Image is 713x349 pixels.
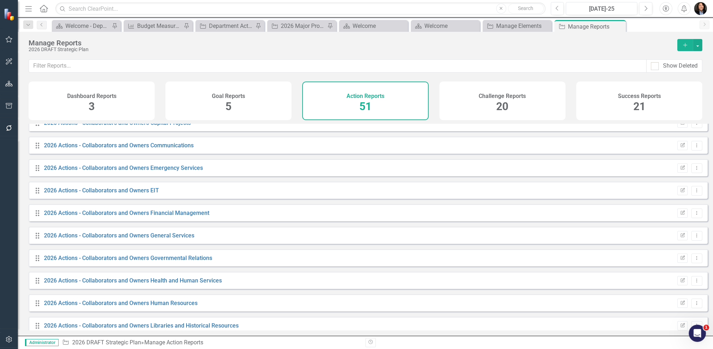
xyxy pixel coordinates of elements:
[663,62,698,70] div: Show Deleted
[424,21,478,30] div: Welcome
[633,100,645,113] span: 21
[568,5,635,13] div: [DATE]-25
[44,322,239,329] a: 2026 Actions - Collaborators and Owners Libraries and Historical Resources
[125,21,182,30] a: Budget Measures
[225,100,231,113] span: 5
[197,21,254,30] a: Department Actions - Budget Report
[508,4,544,14] button: Search
[44,255,212,261] a: 2026 Actions - Collaborators and Owners Governmental Relations
[689,325,706,342] iframe: Intercom live chat
[566,2,637,15] button: [DATE]-25
[4,8,16,20] img: ClearPoint Strategy
[44,277,222,284] a: 2026 Actions - Collaborators and Owners Health and Human Services
[212,93,245,99] h4: Goal Reports
[44,300,198,306] a: 2026 Actions - Collaborators and Owners Human Resources
[703,325,709,330] span: 1
[55,3,545,15] input: Search ClearPoint...
[44,187,159,194] a: 2026 Actions - Collaborators and Owners EIT
[341,21,406,30] a: Welcome
[137,21,182,30] div: Budget Measures
[29,39,670,47] div: Manage Reports
[479,93,526,99] h4: Challenge Reports
[29,47,670,52] div: 2026 DRAFT Strategic Plan
[67,93,116,99] h4: Dashboard Reports
[618,93,660,99] h4: Success Reports
[518,5,533,11] span: Search
[281,21,325,30] div: 2026 Major Projects
[25,339,59,346] span: Administrator
[65,21,110,30] div: Welcome - Department Snapshot
[44,210,209,216] a: 2026 Actions - Collaborators and Owners Financial Management
[44,142,194,149] a: 2026 Actions - Collaborators and Owners Communications
[72,339,141,346] a: 2026 DRAFT Strategic Plan
[346,93,384,99] h4: Action Reports
[568,22,624,31] div: Manage Reports
[44,232,194,239] a: 2026 Actions - Collaborators and Owners General Services
[54,21,110,30] a: Welcome - Department Snapshot
[359,100,372,113] span: 51
[484,21,550,30] a: Manage Elements
[209,21,254,30] div: Department Actions - Budget Report
[62,339,360,347] div: » Manage Action Reports
[29,59,647,73] input: Filter Reports...
[269,21,325,30] a: 2026 Major Projects
[89,100,95,113] span: 3
[413,21,478,30] a: Welcome
[353,21,406,30] div: Welcome
[694,2,707,15] img: Katie White
[496,100,508,113] span: 20
[44,119,191,126] a: 2026 Actions - Collaborators and Owners Capital Projects
[496,21,550,30] div: Manage Elements
[44,164,203,171] a: 2026 Actions - Collaborators and Owners Emergency Services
